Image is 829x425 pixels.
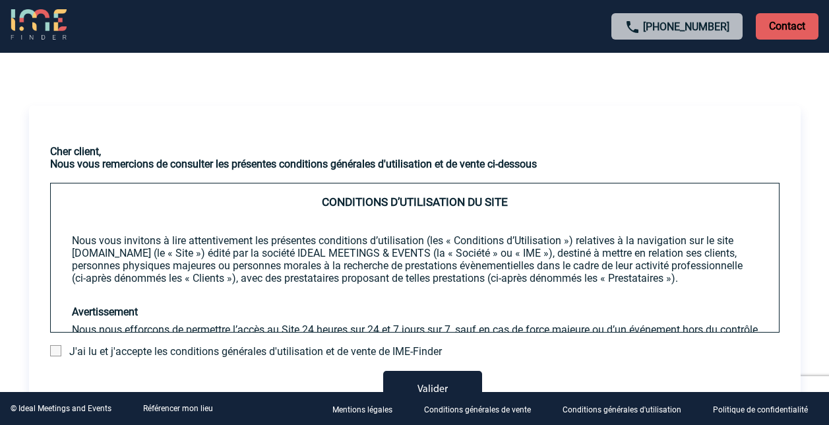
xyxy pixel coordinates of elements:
div: © Ideal Meetings and Events [11,404,111,413]
p: Conditions générales de vente [424,405,531,414]
h3: Cher client, Nous vous remercions de consulter les présentes conditions générales d'utilisation e... [50,145,780,170]
p: Conditions générales d'utilisation [563,405,681,414]
a: Référencer mon lieu [143,404,213,413]
p: Nous vous invitons à lire attentivement les présentes conditions d’utilisation (les « Conditions ... [72,234,758,284]
span: CONDITIONS D’UTILISATION DU SITE [322,195,508,209]
p: Contact [756,13,818,40]
p: Mentions légales [332,405,392,414]
a: Conditions générales de vente [414,403,552,415]
a: Mentions légales [322,403,414,415]
a: Conditions générales d'utilisation [552,403,702,415]
a: Politique de confidentialité [702,403,829,415]
strong: Avertissement [72,306,138,318]
p: Politique de confidentialité [713,405,808,414]
a: [PHONE_NUMBER] [643,20,729,33]
p: Nous nous efforçons de permettre l’accès au Site 24 heures sur 24 et 7 jours sur 7, sauf en cas d... [72,323,758,361]
span: J'ai lu et j'accepte les conditions générales d'utilisation et de vente de IME-Finder [69,345,442,358]
img: call-24-px.png [625,19,640,35]
button: Valider [383,371,482,408]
